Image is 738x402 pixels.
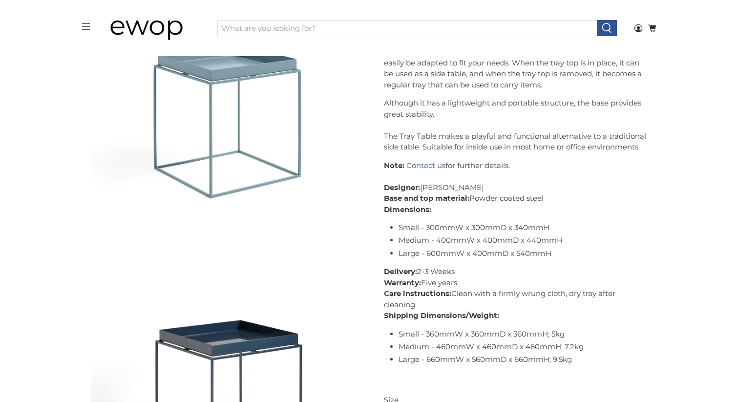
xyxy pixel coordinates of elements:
strong: Warranty: [384,278,421,287]
a: Contact us [406,161,445,170]
strong: Designer: [384,183,420,192]
strong: Dimensions: [384,205,431,214]
strong: Base and top material: [384,193,469,203]
p: The metal Tray Table is a multi-functional piece of furniture that can easily be adapted to fit y... [384,46,648,90]
strong: Note: [384,161,404,170]
p: 2-3 Weeks Five years Clean with a firmly wrung cloth, dry tray after cleaning. [384,266,648,321]
strong: Care instructions: [384,289,451,298]
strong: Delivery: [384,267,417,276]
li: Medium - 400mmW x 400mmD x 440mmH [399,235,648,246]
li: Medium - 460mmW x 460mmD x 460mmH; 7.2kg [399,341,648,353]
li: Large - 660mmW x 560mmD x 660mmH; 9.5kg [399,354,648,365]
li: Small - 300mmW x 300mmD x 340mmH [399,222,648,233]
p: [PERSON_NAME] Powder coated steel [384,160,648,215]
strong: Shipping Dimensions/Weight: [384,311,499,320]
input: What are you looking for? [217,20,597,37]
li: Small - 360mmW x 360mmD x 360mmH; 5kg [399,329,648,340]
p: Although it has a lightweight and portable structure, the base provides great stability. The Tray... [384,98,648,153]
span: for further details. [445,161,510,170]
li: Large - 600mmW x 400mmD x 540mmH [399,248,648,259]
